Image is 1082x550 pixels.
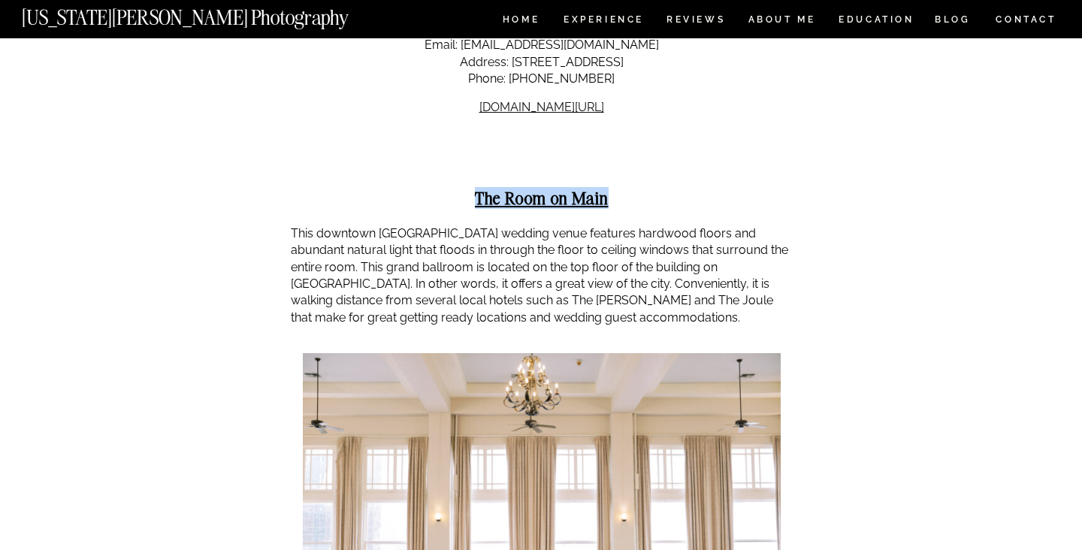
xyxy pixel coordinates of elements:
strong: The Springs ([GEOGRAPHIC_DATA]) Starting Cost: $2300 [334,7,748,21]
a: ABOUT ME [748,15,816,28]
strong: The Room on Main [475,187,609,209]
p: Email: [EMAIL_ADDRESS][DOMAIN_NAME] Address: [STREET_ADDRESS] Phone: [PHONE_NUMBER] [291,37,792,87]
a: REVIEWS [666,15,723,28]
a: Experience [564,15,642,28]
a: CONTACT [995,11,1057,28]
a: [DOMAIN_NAME][URL] [479,100,604,114]
a: EDUCATION [837,15,916,28]
p: This downtown [GEOGRAPHIC_DATA] wedding venue features hardwood floors and abundant natural light... [291,225,792,326]
a: [US_STATE][PERSON_NAME] Photography [22,8,399,20]
a: HOME [500,15,543,28]
a: BLOG [935,15,971,28]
